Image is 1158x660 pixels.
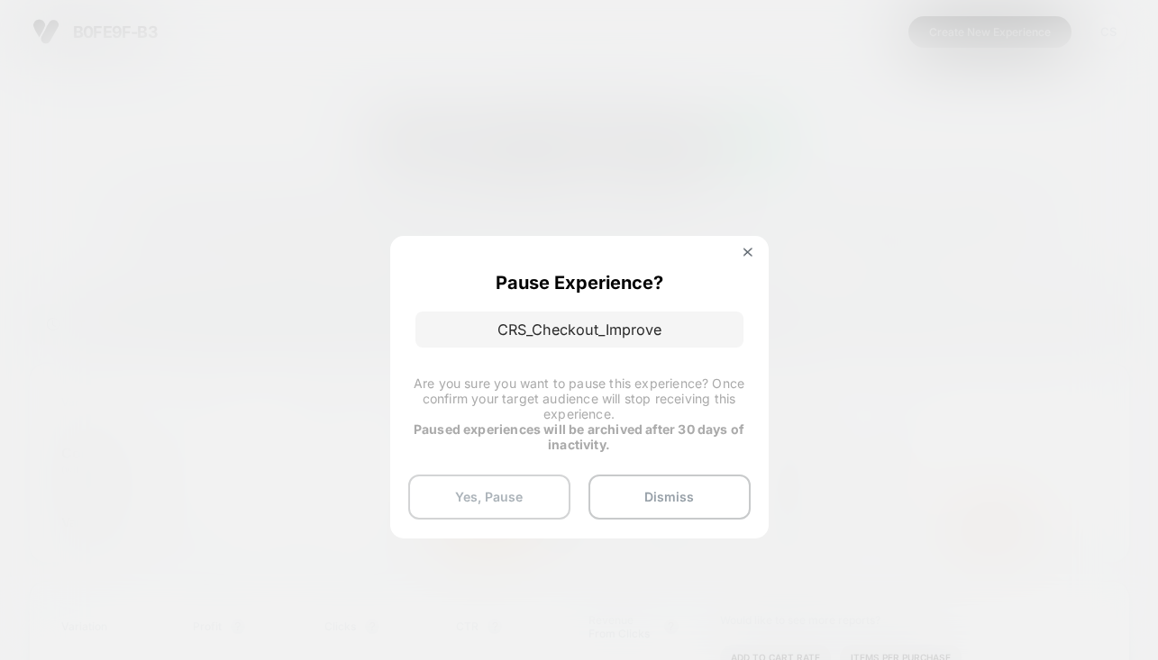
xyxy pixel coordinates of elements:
[588,475,751,520] button: Dismiss
[408,475,570,520] button: Yes, Pause
[415,312,743,348] p: CRS_Checkout_Improve
[496,272,663,294] p: Pause Experience?
[414,421,744,452] strong: Paused experiences will be archived after 30 days of inactivity.
[414,375,744,421] span: Are you sure you want to pause this experience? Once confirm your target audience will stop recei...
[743,248,752,257] img: close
